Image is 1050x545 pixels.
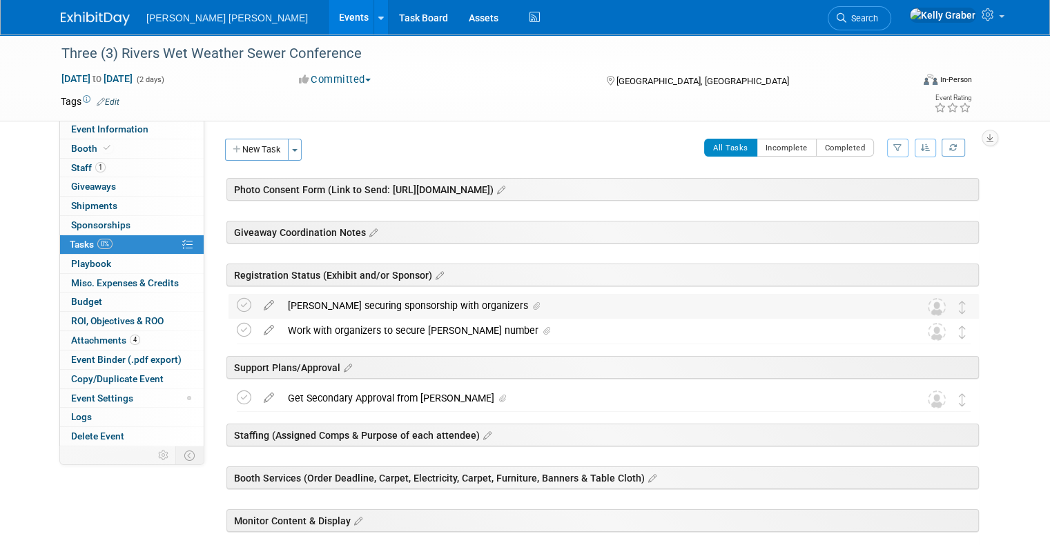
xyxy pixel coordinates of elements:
img: ExhibitDay [61,12,130,26]
a: Edit sections [494,182,505,196]
span: to [90,73,104,84]
span: Sponsorships [71,219,130,230]
i: Move task [959,301,966,314]
button: Completed [816,139,875,157]
a: Edit sections [340,360,352,374]
div: Photo Consent Form (Link to Send: [URL][DOMAIN_NAME]) [226,178,979,201]
img: Unassigned [928,298,946,316]
button: Committed [294,72,376,87]
button: New Task [225,139,289,161]
span: Shipments [71,200,117,211]
button: Incomplete [757,139,817,157]
span: (2 days) [135,75,164,84]
a: Event Information [60,120,204,139]
span: Budget [71,296,102,307]
div: Booth Services (Order Deadline, Carpet, Electricity, Carpet, Furniture, Banners & Table Cloth) [226,466,979,489]
span: Playbook [71,258,111,269]
div: Three (3) Rivers Wet Weather Sewer Conference [57,41,895,66]
a: Attachments4 [60,331,204,350]
a: edit [257,299,281,312]
a: Event Settings [60,389,204,408]
span: Search [846,13,878,23]
div: Work with organizers to secure [PERSON_NAME] number [281,319,900,342]
span: [GEOGRAPHIC_DATA], [GEOGRAPHIC_DATA] [616,76,789,86]
a: Budget [60,293,204,311]
span: Event Settings [71,393,133,404]
div: [PERSON_NAME] securing sponsorship with organizers [281,294,900,317]
div: Staffing (Assigned Comps & Purpose of each attendee) [226,424,979,446]
a: Edit sections [480,428,492,442]
img: Format-Inperson.png [924,74,937,85]
a: Booth [60,139,204,158]
a: Copy/Duplicate Event [60,370,204,388]
td: Tags [61,95,119,108]
a: Misc. Expenses & Credits [60,274,204,293]
a: Giveaways [60,177,204,196]
div: Giveaway Coordination Notes [226,221,979,244]
span: Copy/Duplicate Event [71,373,164,384]
span: 1 [95,162,106,172]
a: Logs [60,408,204,426]
span: 4 [130,335,140,345]
span: Delete Event [71,430,124,442]
a: edit [257,392,281,404]
span: Booth [71,143,113,154]
span: Event Information [71,123,148,135]
a: Shipments [60,197,204,215]
span: ROI, Objectives & ROO [71,315,164,326]
td: Toggle Event Tabs [176,446,204,464]
a: Edit sections [351,513,362,527]
span: Logs [71,411,92,422]
div: Event Rating [934,95,971,101]
a: Refresh [942,139,965,157]
a: Edit sections [432,268,444,281]
div: Monitor Content & Display [226,509,979,532]
a: Sponsorships [60,216,204,235]
span: Modified Layout [187,396,191,400]
a: Edit sections [366,225,378,239]
a: Edit sections [645,470,657,484]
td: Personalize Event Tab Strip [152,446,176,464]
a: Staff1 [60,159,204,177]
i: Move task [959,393,966,406]
i: Move task [959,326,966,339]
a: Playbook [60,255,204,273]
a: Delete Event [60,427,204,446]
span: Attachments [71,335,140,346]
div: Get Secondary Approval from [PERSON_NAME] [281,386,900,410]
img: Unassigned [928,390,946,408]
a: Edit [97,97,119,107]
span: [DATE] [DATE] [61,72,133,85]
span: Giveaways [71,181,116,192]
span: Misc. Expenses & Credits [71,277,179,288]
span: Tasks [70,239,113,250]
a: edit [257,324,281,337]
a: Event Binder (.pdf export) [60,350,204,369]
div: Event Format [837,72,972,92]
a: Tasks0% [60,235,204,254]
img: Kelly Graber [909,8,976,23]
a: ROI, Objectives & ROO [60,312,204,330]
button: All Tasks [704,139,757,157]
span: [PERSON_NAME] [PERSON_NAME] [146,12,308,23]
i: Booth reservation complete [104,144,110,152]
span: 0% [97,239,113,249]
div: Support Plans/Approval [226,356,979,379]
a: Search [828,6,891,30]
span: Staff [71,162,106,173]
div: In-Person [940,75,972,85]
div: Registration Status (Exhibit and/or Sponsor) [226,264,979,286]
img: Unassigned [928,323,946,341]
span: Event Binder (.pdf export) [71,354,182,365]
